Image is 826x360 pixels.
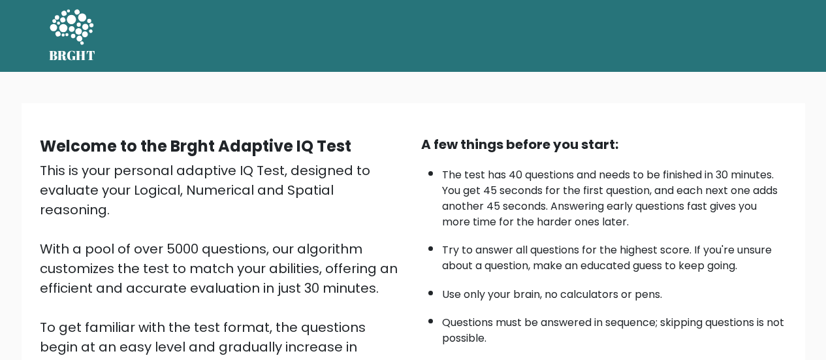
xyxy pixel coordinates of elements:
li: Use only your brain, no calculators or pens. [442,280,787,303]
li: The test has 40 questions and needs to be finished in 30 minutes. You get 45 seconds for the firs... [442,161,787,230]
b: Welcome to the Brght Adaptive IQ Test [40,135,351,157]
h5: BRGHT [49,48,96,63]
a: BRGHT [49,5,96,67]
li: Questions must be answered in sequence; skipping questions is not possible. [442,308,787,346]
div: A few things before you start: [421,135,787,154]
li: Try to answer all questions for the highest score. If you're unsure about a question, make an edu... [442,236,787,274]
